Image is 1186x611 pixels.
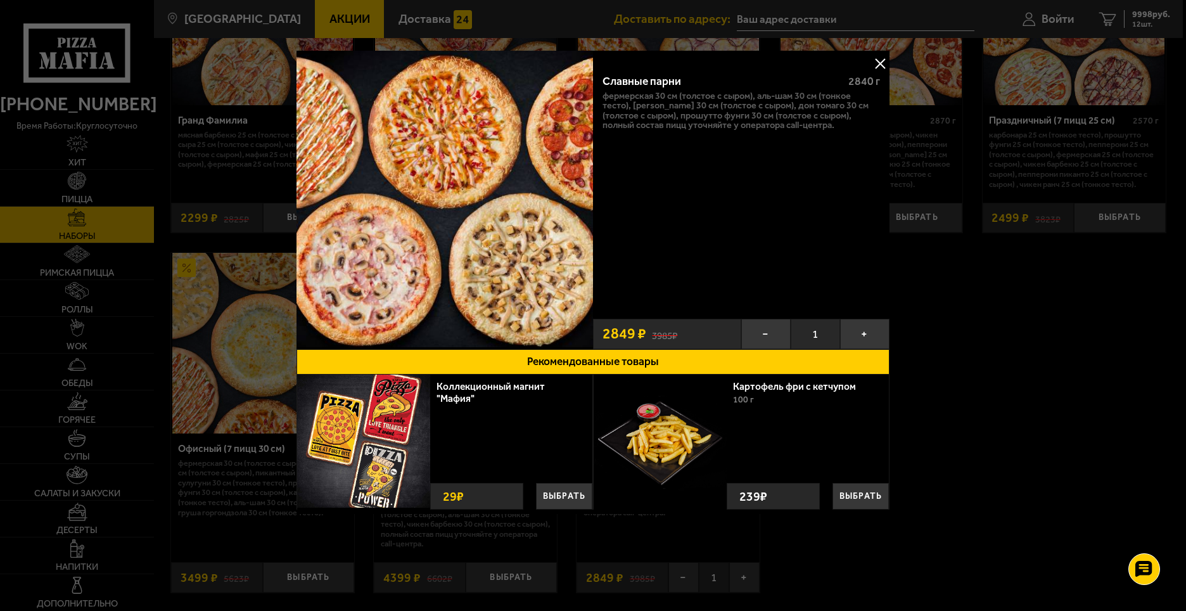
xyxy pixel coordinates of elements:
[437,380,545,404] a: Коллекционный магнит "Мафия"
[536,483,592,510] button: Выбрать
[832,483,889,510] button: Выбрать
[733,394,754,405] span: 100 г
[840,319,889,349] button: +
[791,319,840,349] span: 1
[296,51,593,347] img: Славные парни
[440,484,467,509] strong: 29 ₽
[736,484,770,509] strong: 239 ₽
[741,319,791,349] button: −
[733,380,869,392] a: Картофель фри с кетчупом
[603,326,646,341] span: 2849 ₽
[296,349,889,375] button: Рекомендованные товары
[848,75,880,87] span: 2840 г
[603,75,838,88] div: Славные парни
[296,51,593,349] a: Славные парни
[652,328,677,340] s: 3985 ₽
[603,91,881,131] p: Фермерская 30 см (толстое с сыром), Аль-Шам 30 см (тонкое тесто), [PERSON_NAME] 30 см (толстое с ...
